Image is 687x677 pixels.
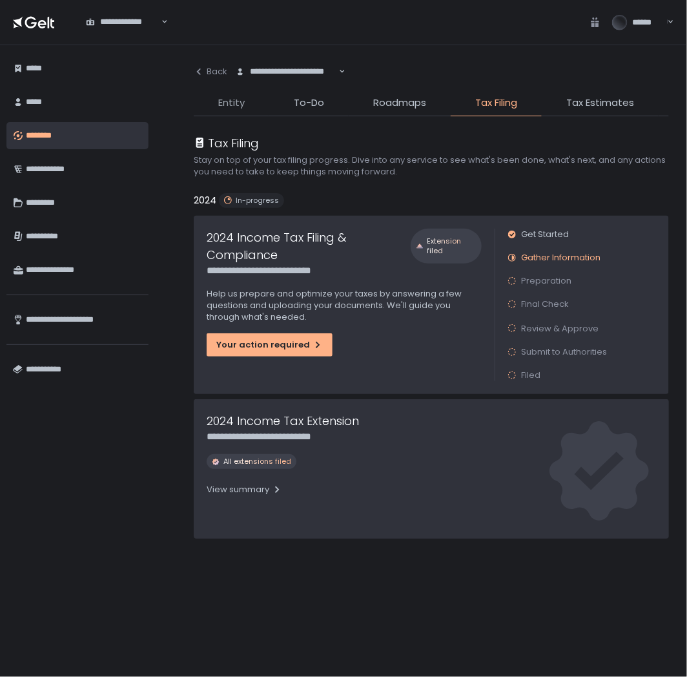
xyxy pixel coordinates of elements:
button: View summary [207,479,282,500]
span: Preparation [521,275,571,287]
span: Tax Estimates [566,96,634,110]
h1: 2024 Income Tax Filing & Compliance [207,229,411,264]
h1: 2024 Income Tax Extension [207,412,359,430]
h2: Stay on top of your tax filing progress. Dive into any service to see what's been done, what's ne... [194,154,669,178]
p: Help us prepare and optimize your taxes by answering a few questions and uploading your documents... [207,288,482,323]
span: Get Started [521,229,569,240]
span: In-progress [236,196,279,205]
button: Your action required [207,333,333,357]
button: Back [194,58,227,85]
span: Final Check [521,298,569,310]
span: Roadmaps [373,96,426,110]
div: Tax Filing [194,134,259,152]
div: Your action required [216,339,323,351]
span: Filed [521,370,540,381]
span: Submit to Authorities [521,346,607,358]
div: Back [194,66,227,78]
div: View summary [207,484,282,495]
span: Extension filed [427,236,477,256]
input: Search for option [337,65,338,78]
span: Tax Filing [475,96,517,110]
span: Entity [218,96,245,110]
span: To-Do [294,96,324,110]
span: Gather Information [521,252,600,264]
div: Search for option [77,8,168,36]
span: Review & Approve [521,322,599,335]
h2: 2024 [194,193,216,208]
div: Search for option [227,58,345,85]
span: All extensions filed [223,457,291,466]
